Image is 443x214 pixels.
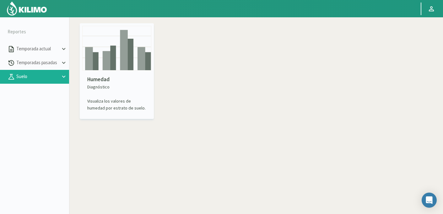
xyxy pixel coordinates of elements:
[80,23,440,119] kil-reports-card: soil-summary.HUMIDITY
[82,26,151,70] img: card thumbnail
[422,193,437,208] div: Open Intercom Messenger
[87,98,146,111] p: Visualiza los valores de humedad por estrato de suelo.
[87,76,146,84] p: Humedad
[6,1,47,16] img: Kilimo
[15,59,60,66] p: Temporadas pasadas
[87,84,146,90] p: Diagnóstico
[15,45,60,53] p: Temporada actual
[15,73,60,80] p: Suelo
